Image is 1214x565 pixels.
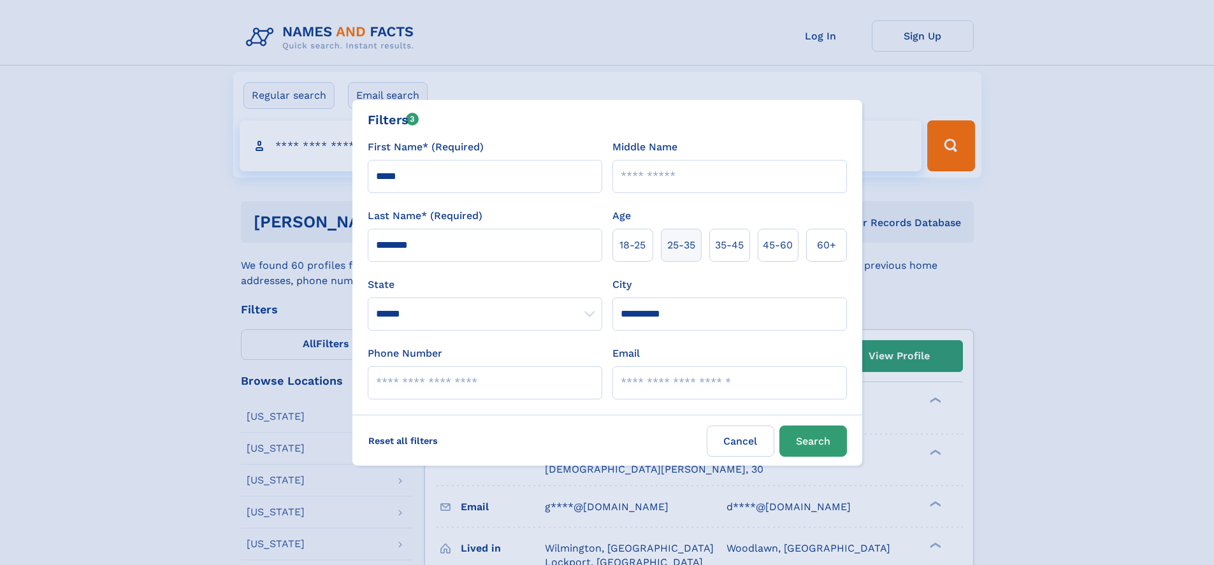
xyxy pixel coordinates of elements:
[368,208,482,224] label: Last Name* (Required)
[368,277,602,292] label: State
[667,238,695,253] span: 25‑35
[612,139,677,155] label: Middle Name
[779,426,847,457] button: Search
[763,238,793,253] span: 45‑60
[817,238,836,253] span: 60+
[368,110,419,129] div: Filters
[612,208,631,224] label: Age
[612,346,640,361] label: Email
[360,426,446,456] label: Reset all filters
[368,139,484,155] label: First Name* (Required)
[368,346,442,361] label: Phone Number
[619,238,646,253] span: 18‑25
[612,277,632,292] label: City
[707,426,774,457] label: Cancel
[715,238,744,253] span: 35‑45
